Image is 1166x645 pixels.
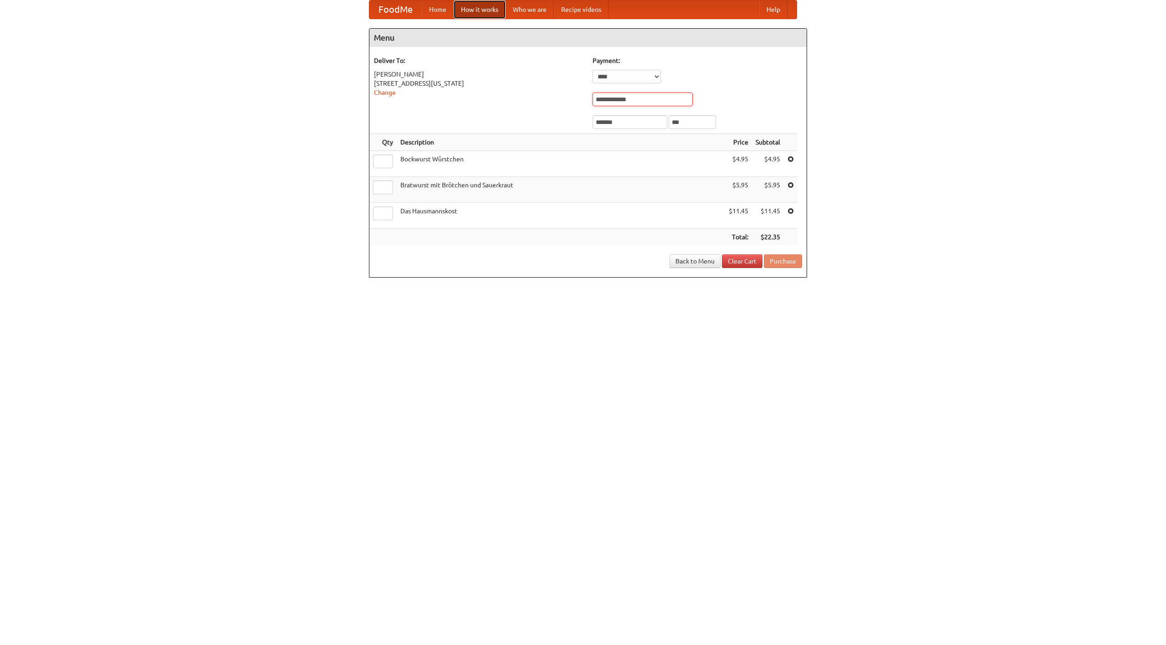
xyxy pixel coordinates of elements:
[725,229,752,246] th: Total:
[506,0,554,19] a: Who we are
[670,254,721,268] a: Back to Menu
[725,134,752,151] th: Price
[374,89,396,96] a: Change
[369,29,807,47] h4: Menu
[397,151,725,177] td: Bockwurst Würstchen
[374,70,583,79] div: [PERSON_NAME]
[593,56,802,65] h5: Payment:
[752,177,784,203] td: $5.95
[752,134,784,151] th: Subtotal
[422,0,454,19] a: Home
[374,79,583,88] div: [STREET_ADDRESS][US_STATE]
[397,134,725,151] th: Description
[722,254,762,268] a: Clear Cart
[554,0,609,19] a: Recipe videos
[454,0,506,19] a: How it works
[759,0,788,19] a: Help
[725,151,752,177] td: $4.95
[369,0,422,19] a: FoodMe
[752,203,784,229] td: $11.45
[764,254,802,268] button: Purchase
[397,203,725,229] td: Das Hausmannskost
[725,177,752,203] td: $5.95
[374,56,583,65] h5: Deliver To:
[752,151,784,177] td: $4.95
[752,229,784,246] th: $22.35
[397,177,725,203] td: Bratwurst mit Brötchen und Sauerkraut
[725,203,752,229] td: $11.45
[369,134,397,151] th: Qty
